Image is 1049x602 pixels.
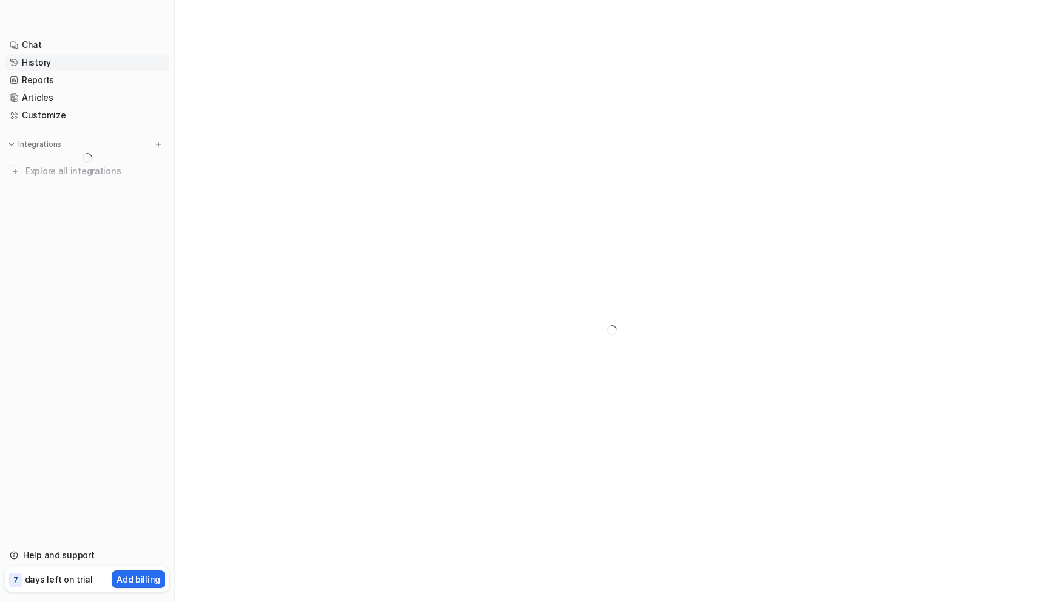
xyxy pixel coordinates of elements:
a: Reports [5,72,169,89]
span: Explore all integrations [25,161,165,181]
button: Integrations [5,138,65,150]
p: 7 [13,575,18,586]
a: Chat [5,36,169,53]
p: Add billing [117,573,160,586]
a: Customize [5,107,169,124]
img: expand menu [7,140,16,149]
p: Integrations [18,140,61,149]
img: explore all integrations [10,165,22,177]
a: Articles [5,89,169,106]
a: History [5,54,169,71]
button: Add billing [112,570,165,588]
p: days left on trial [25,573,93,586]
a: Explore all integrations [5,163,169,180]
img: menu_add.svg [154,140,163,149]
a: Help and support [5,547,169,564]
